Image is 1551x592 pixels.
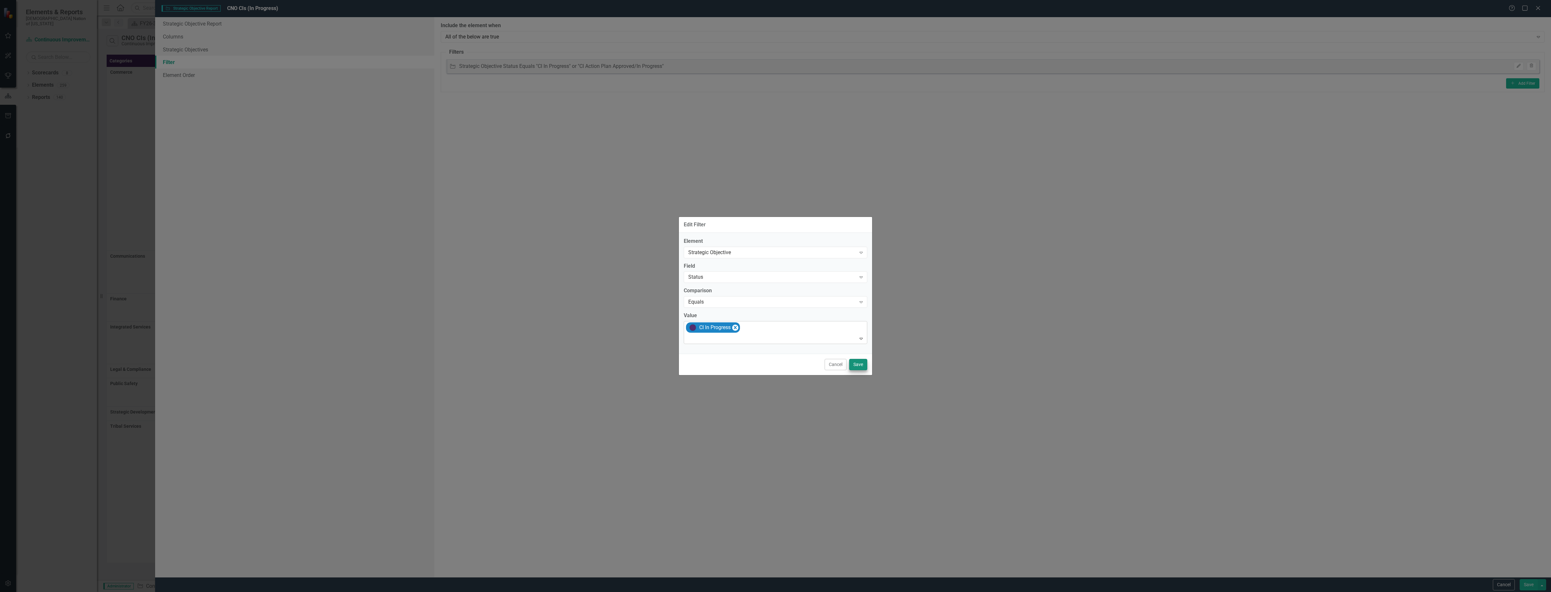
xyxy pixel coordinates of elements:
button: Cancel [825,359,847,370]
div: Remove [object Object] [732,325,738,331]
label: Value [684,312,867,319]
label: Element [684,238,867,245]
div: Edit Filter [684,222,706,228]
div: Equals [688,298,856,306]
button: Save [849,359,867,370]
img: CI In Progress [690,324,696,331]
div: Status [688,274,856,281]
label: Comparison [684,287,867,295]
div: Strategic Objective [688,249,856,256]
label: Field [684,263,867,270]
div: CI In Progress [699,324,731,331]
